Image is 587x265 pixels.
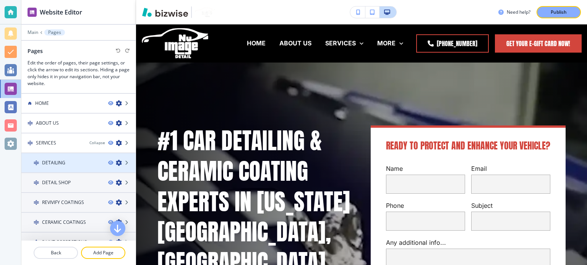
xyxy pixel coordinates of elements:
p: MORE [377,39,396,48]
img: editor icon [28,8,37,17]
p: Add Page [82,249,125,256]
p: HOME [247,39,266,48]
button: Main [28,30,38,35]
img: Drag [34,180,39,185]
img: Drag [28,120,33,126]
div: DragREVIVIFY COATINGS [21,193,136,213]
p: Subject [471,201,550,210]
p: Email [471,164,550,173]
a: [PHONE_NUMBER] [416,34,489,53]
button: Pages [44,29,65,35]
p: SERVICES [325,39,356,48]
p: Back [34,249,77,256]
p: ABOUT US [279,39,311,48]
h3: Edit the order of pages, their page settings, or click the arrow to edit its sections. Hiding a p... [28,59,130,87]
h4: PAINT CORRECTIONS [42,239,87,246]
img: Drag [34,200,39,205]
button: Back [34,247,78,259]
button: Collapse [89,140,105,146]
h4: DETAIL SHOP [42,179,71,186]
h2: Website Editor [40,8,82,17]
img: Drag [28,140,33,146]
div: DragCERAMIC COATINGS [21,213,136,233]
div: DragDETAIL SHOP [21,173,136,193]
img: Bizwise Logo [142,8,188,17]
h4: HOME [35,100,49,107]
img: NU Image Detail [141,27,210,59]
h4: DETAILING [42,159,65,166]
span: Ready to Protect and Enhance Your Vehicle? [386,139,550,153]
div: DragABOUT US [21,114,136,133]
a: Get Your E-Gift Card Now! [495,34,582,53]
p: Name [386,164,465,173]
h4: REVIVIFY COATINGS [42,199,84,206]
button: Publish [537,6,581,18]
p: Pages [48,30,61,35]
p: Any additional info... [386,238,550,247]
h4: SERVICES [36,140,56,146]
img: Drag [34,220,39,225]
h4: CERAMIC COATINGS [42,219,86,226]
p: Phone [386,201,465,210]
img: Drag [34,160,39,165]
h2: Pages [28,47,43,55]
h3: Need help? [507,9,530,16]
h4: ABOUT US [36,120,59,127]
img: Drag [34,239,39,245]
img: Your Logo [195,7,216,17]
div: DragPAINT CORRECTIONS [21,233,136,252]
div: HOME [21,94,136,114]
div: DragDETAILING [21,153,136,173]
p: Publish [551,9,567,16]
button: Add Page [81,247,125,259]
